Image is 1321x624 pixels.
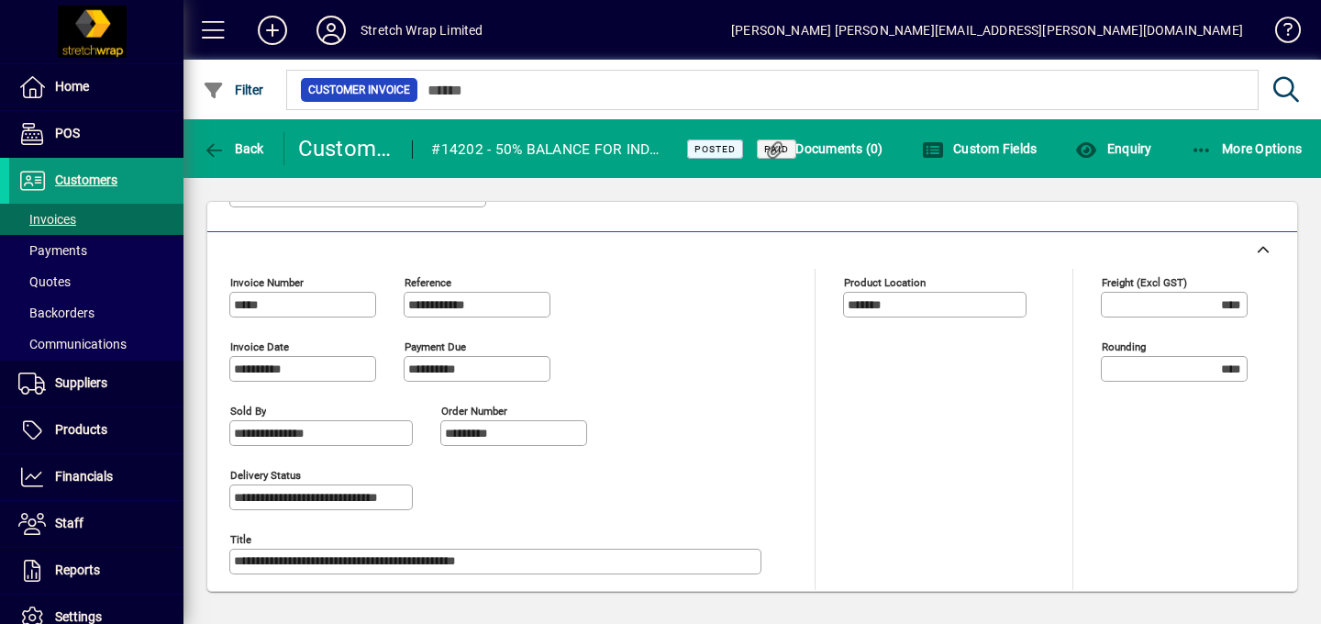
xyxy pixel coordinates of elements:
[230,468,301,481] mat-label: Delivery status
[9,329,183,360] a: Communications
[1071,132,1156,165] button: Enquiry
[203,83,264,97] span: Filter
[308,81,410,99] span: Customer Invoice
[18,243,87,258] span: Payments
[9,204,183,235] a: Invoices
[9,548,183,594] a: Reports
[198,132,269,165] button: Back
[1102,340,1146,352] mat-label: Rounding
[203,141,264,156] span: Back
[917,132,1042,165] button: Custom Fields
[431,135,664,164] div: #14202 - 50% BALANCE FOR INDENT ORDER PALLET WRAP MACHINE
[9,361,183,407] a: Suppliers
[198,73,269,106] button: Filter
[55,79,89,94] span: Home
[55,126,80,140] span: POS
[9,501,183,547] a: Staff
[9,64,183,110] a: Home
[18,212,76,227] span: Invoices
[55,422,107,437] span: Products
[405,275,451,288] mat-label: Reference
[302,14,361,47] button: Profile
[731,16,1243,45] div: [PERSON_NAME] [PERSON_NAME][EMAIL_ADDRESS][PERSON_NAME][DOMAIN_NAME]
[55,173,117,187] span: Customers
[55,469,113,484] span: Financials
[18,274,71,289] span: Quotes
[18,337,127,351] span: Communications
[1075,141,1151,156] span: Enquiry
[694,143,736,155] span: Posted
[844,275,926,288] mat-label: Product location
[298,134,394,163] div: Customer Invoice
[55,563,100,577] span: Reports
[9,297,183,329] a: Backorders
[1191,141,1303,156] span: More Options
[760,132,888,165] button: Documents (0)
[764,141,883,156] span: Documents (0)
[230,404,266,417] mat-label: Sold by
[9,111,183,157] a: POS
[922,141,1038,156] span: Custom Fields
[9,454,183,500] a: Financials
[405,340,466,352] mat-label: Payment due
[361,16,483,45] div: Stretch Wrap Limited
[9,266,183,297] a: Quotes
[1261,4,1298,63] a: Knowledge Base
[1102,275,1187,288] mat-label: Freight (excl GST)
[9,235,183,266] a: Payments
[55,516,83,530] span: Staff
[55,375,107,390] span: Suppliers
[9,407,183,453] a: Products
[55,609,102,624] span: Settings
[18,306,94,320] span: Backorders
[183,132,284,165] app-page-header-button: Back
[441,404,507,417] mat-label: Order number
[230,532,251,545] mat-label: Title
[230,340,289,352] mat-label: Invoice date
[1186,132,1307,165] button: More Options
[243,14,302,47] button: Add
[230,275,304,288] mat-label: Invoice number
